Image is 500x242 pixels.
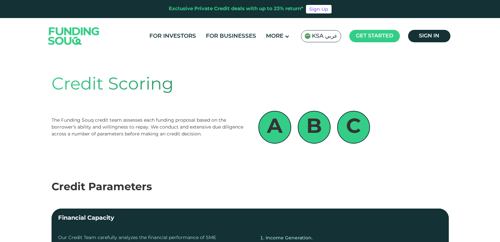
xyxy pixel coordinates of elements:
span: Get started [356,33,393,38]
a: For Businesses [204,31,258,42]
div: B [298,111,331,144]
span: KSA عربي [312,32,337,40]
a: Sign in [408,30,450,42]
span: More [266,33,283,39]
div: Credit Parameters [52,180,449,195]
div: Credit Scoring [52,72,449,98]
a: For Investors [148,31,198,42]
img: SA Flag [305,33,311,39]
div: Exclusive Private Credit deals with up to 23% return* [169,5,303,13]
div: Financial Capacity [58,214,114,223]
img: Logo [42,20,106,53]
div: A [258,111,291,144]
a: Sign Up [306,5,332,13]
div: C [337,111,370,144]
div: The Funding Souq credit team assesses each funding proposal based on the borrower’s ability and w... [52,117,245,138]
span: Sign in [419,33,439,38]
